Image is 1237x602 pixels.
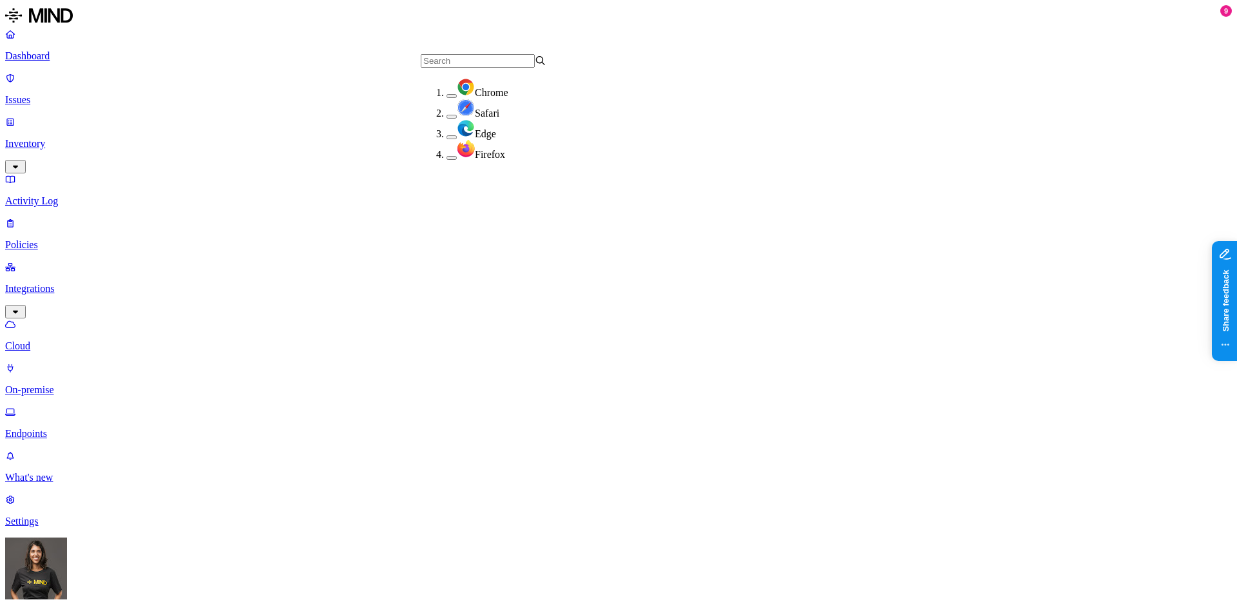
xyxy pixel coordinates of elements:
a: Policies [5,217,1232,251]
a: On-premise [5,362,1232,396]
a: Integrations [5,261,1232,316]
p: Endpoints [5,428,1232,440]
p: Dashboard [5,50,1232,62]
a: Dashboard [5,28,1232,62]
img: edge.svg [457,119,475,137]
a: Inventory [5,116,1232,171]
span: Safari [475,108,499,119]
p: Integrations [5,283,1232,295]
a: Activity Log [5,173,1232,207]
a: Settings [5,494,1232,527]
span: Edge [475,128,496,139]
p: Policies [5,239,1232,251]
p: Inventory [5,138,1232,150]
p: What's new [5,472,1232,483]
img: chrome.svg [457,78,475,96]
a: Endpoints [5,406,1232,440]
img: safari.svg [457,99,475,117]
p: On-premise [5,384,1232,396]
a: MIND [5,5,1232,28]
span: Firefox [475,149,505,160]
p: Cloud [5,340,1232,352]
img: firefox.svg [457,140,475,158]
p: Settings [5,516,1232,527]
p: Issues [5,94,1232,106]
span: Chrome [475,87,508,98]
img: MIND [5,5,73,26]
a: Cloud [5,318,1232,352]
p: Activity Log [5,195,1232,207]
input: Search [421,54,535,68]
a: Issues [5,72,1232,106]
div: 9 [1220,5,1232,17]
a: What's new [5,450,1232,483]
img: Dor Amitai [5,538,67,599]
